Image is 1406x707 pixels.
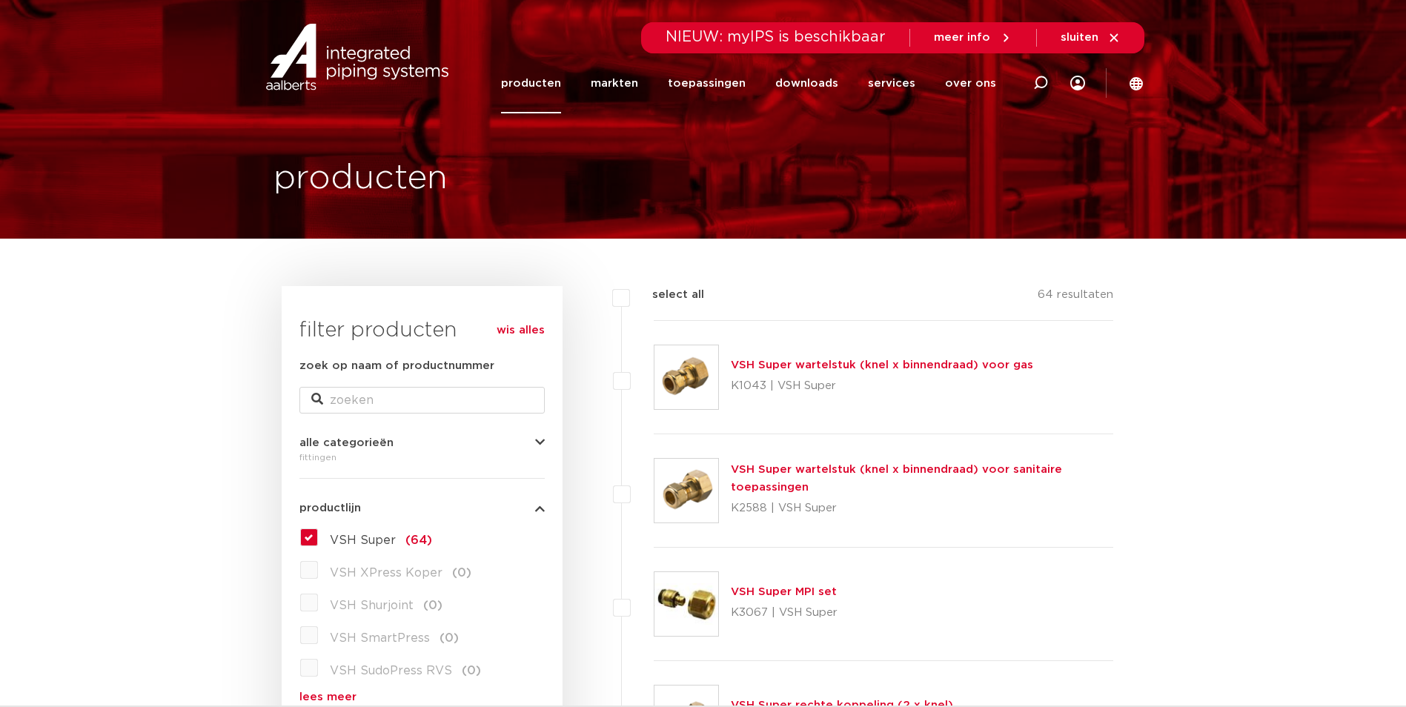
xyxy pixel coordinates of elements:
a: VSH Super wartelstuk (knel x binnendraad) voor gas [731,359,1033,371]
span: meer info [934,32,990,43]
span: sluiten [1061,32,1098,43]
label: select all [630,286,704,304]
span: (0) [423,600,442,611]
label: zoek op naam of productnummer [299,357,494,375]
div: my IPS [1070,53,1085,113]
span: NIEUW: myIPS is beschikbaar [666,30,886,44]
div: fittingen [299,448,545,466]
a: toepassingen [668,53,746,113]
span: VSH XPress Koper [330,567,442,579]
img: Thumbnail for VSH Super wartelstuk (knel x binnendraad) voor sanitaire toepassingen [654,459,718,522]
h1: producten [273,155,448,202]
a: downloads [775,53,838,113]
img: Thumbnail for VSH Super wartelstuk (knel x binnendraad) voor gas [654,345,718,409]
a: VSH Super wartelstuk (knel x binnendraad) voor sanitaire toepassingen [731,464,1062,493]
nav: Menu [501,53,996,113]
span: (0) [462,665,481,677]
input: zoeken [299,387,545,414]
a: producten [501,53,561,113]
img: Thumbnail for VSH Super MPI set [654,572,718,636]
a: lees meer [299,691,545,703]
span: VSH SudoPress RVS [330,665,452,677]
a: over ons [945,53,996,113]
span: productlijn [299,502,361,514]
a: meer info [934,31,1012,44]
span: (0) [452,567,471,579]
span: VSH Shurjoint [330,600,414,611]
span: (64) [405,534,432,546]
p: 64 resultaten [1038,286,1113,309]
a: sluiten [1061,31,1121,44]
span: (0) [440,632,459,644]
button: productlijn [299,502,545,514]
p: K3067 | VSH Super [731,601,838,625]
p: K2588 | VSH Super [731,497,1114,520]
a: wis alles [497,322,545,339]
p: K1043 | VSH Super [731,374,1033,398]
a: markten [591,53,638,113]
span: VSH Super [330,534,396,546]
a: services [868,53,915,113]
span: alle categorieën [299,437,394,448]
button: alle categorieën [299,437,545,448]
span: VSH SmartPress [330,632,430,644]
h3: filter producten [299,316,545,345]
a: VSH Super MPI set [731,586,837,597]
